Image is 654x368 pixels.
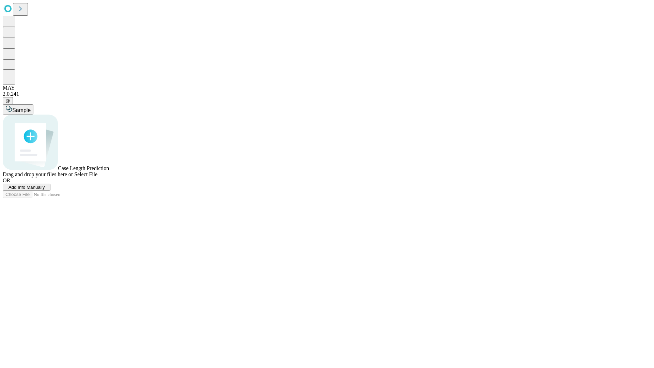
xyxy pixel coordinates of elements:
span: OR [3,178,10,183]
span: Case Length Prediction [58,165,109,171]
button: @ [3,97,13,104]
span: @ [5,98,10,103]
button: Add Info Manually [3,184,50,191]
span: Drag and drop your files here or [3,171,73,177]
span: Add Info Manually [9,185,45,190]
div: MAY [3,85,651,91]
button: Sample [3,104,33,114]
span: Select File [74,171,97,177]
div: 2.0.241 [3,91,651,97]
span: Sample [12,107,31,113]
